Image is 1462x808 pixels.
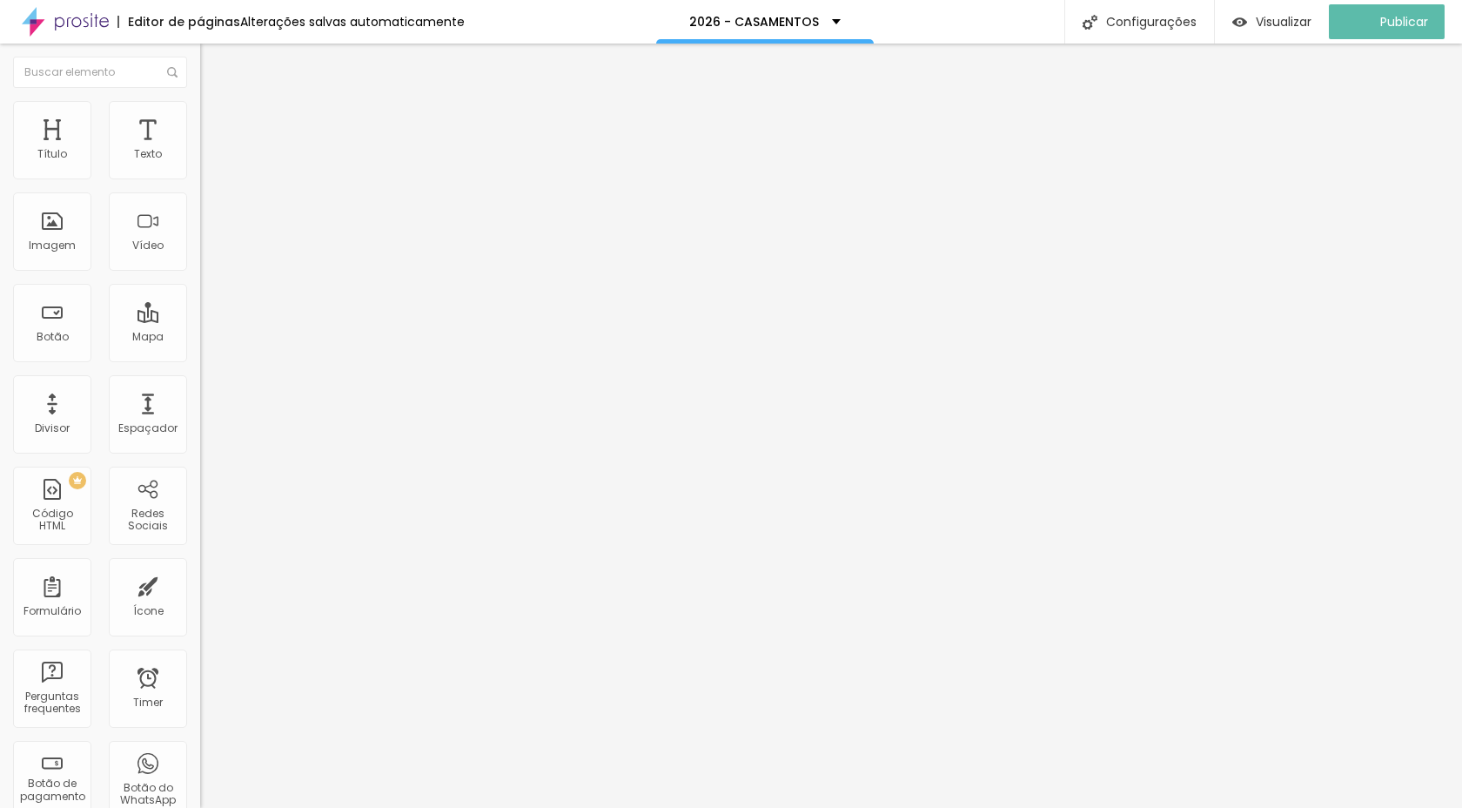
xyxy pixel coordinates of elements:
input: Buscar elemento [13,57,187,88]
div: Texto [134,148,162,160]
img: Icone [167,67,178,77]
div: Editor de páginas [117,16,240,28]
span: Visualizar [1256,15,1311,29]
img: view-1.svg [1232,15,1247,30]
div: Perguntas frequentes [17,690,86,716]
iframe: Editor [200,44,1462,808]
button: Visualizar [1215,4,1329,39]
div: Mapa [132,331,164,343]
div: Redes Sociais [113,508,182,533]
p: 2026 - CASAMENTOS [689,16,819,28]
div: Título [37,148,67,160]
div: Botão do WhatsApp [113,782,182,807]
div: Ícone [133,605,164,617]
div: Vídeo [132,239,164,252]
img: Icone [1083,15,1097,30]
div: Imagem [29,239,76,252]
div: Espaçador [118,422,178,434]
button: Publicar [1329,4,1445,39]
div: Formulário [23,605,81,617]
div: Divisor [35,422,70,434]
span: Publicar [1380,15,1428,29]
div: Código HTML [17,508,86,533]
div: Botão de pagamento [17,778,86,803]
div: Alterações salvas automaticamente [240,16,465,28]
div: Timer [133,697,163,709]
div: Botão [37,331,69,343]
